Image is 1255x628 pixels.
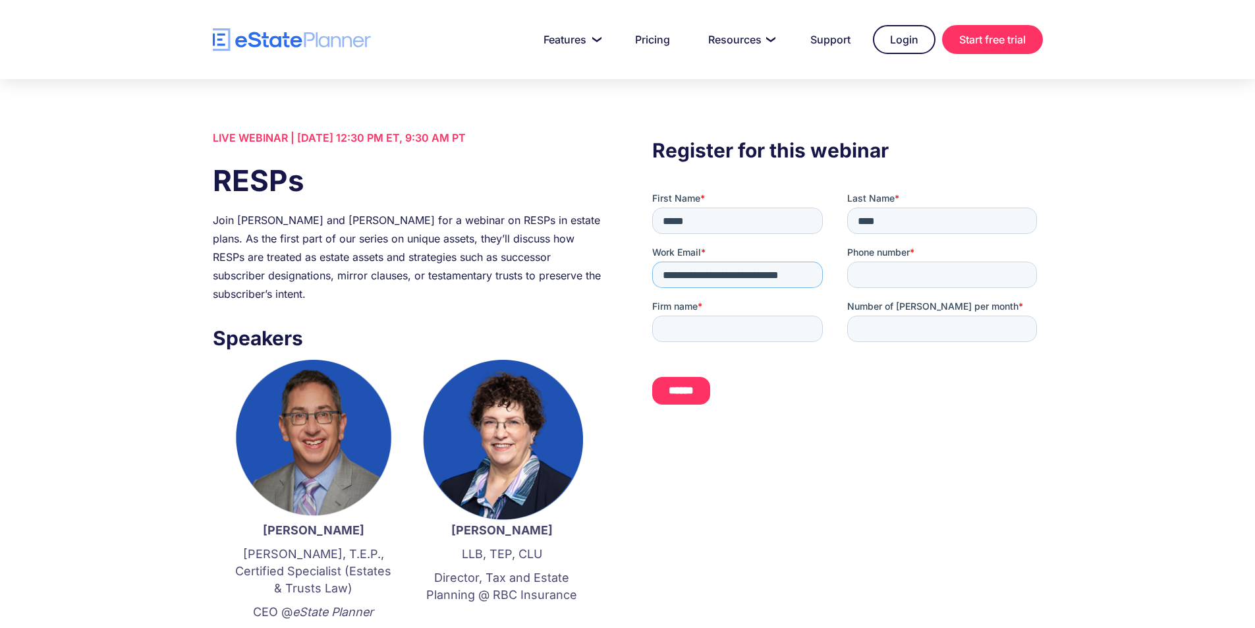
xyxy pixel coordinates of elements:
p: ‍ [421,610,583,627]
a: home [213,28,371,51]
strong: [PERSON_NAME] [263,523,364,537]
iframe: Form 0 [652,192,1042,428]
a: Support [795,26,866,53]
div: LIVE WEBINAR | [DATE] 12:30 PM ET, 9:30 AM PT [213,128,603,147]
h1: RESPs [213,160,603,201]
p: Director, Tax and Estate Planning @ RBC Insurance [421,569,583,604]
a: Features [528,26,613,53]
p: [PERSON_NAME], T.E.P., Certified Specialist (Estates & Trusts Law) [233,546,395,597]
p: LLB, TEP, CLU [421,546,583,563]
a: Start free trial [942,25,1043,54]
a: Login [873,25,935,54]
div: Join [PERSON_NAME] and [PERSON_NAME] for a webinar on RESPs in estate plans. As the first part of... [213,211,603,303]
strong: [PERSON_NAME] [451,523,553,537]
h3: Register for this webinar [652,135,1042,165]
em: eState Planner [293,605,374,619]
p: CEO @ [233,604,395,621]
h3: Speakers [213,323,603,353]
a: Resources [692,26,788,53]
a: Pricing [619,26,686,53]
